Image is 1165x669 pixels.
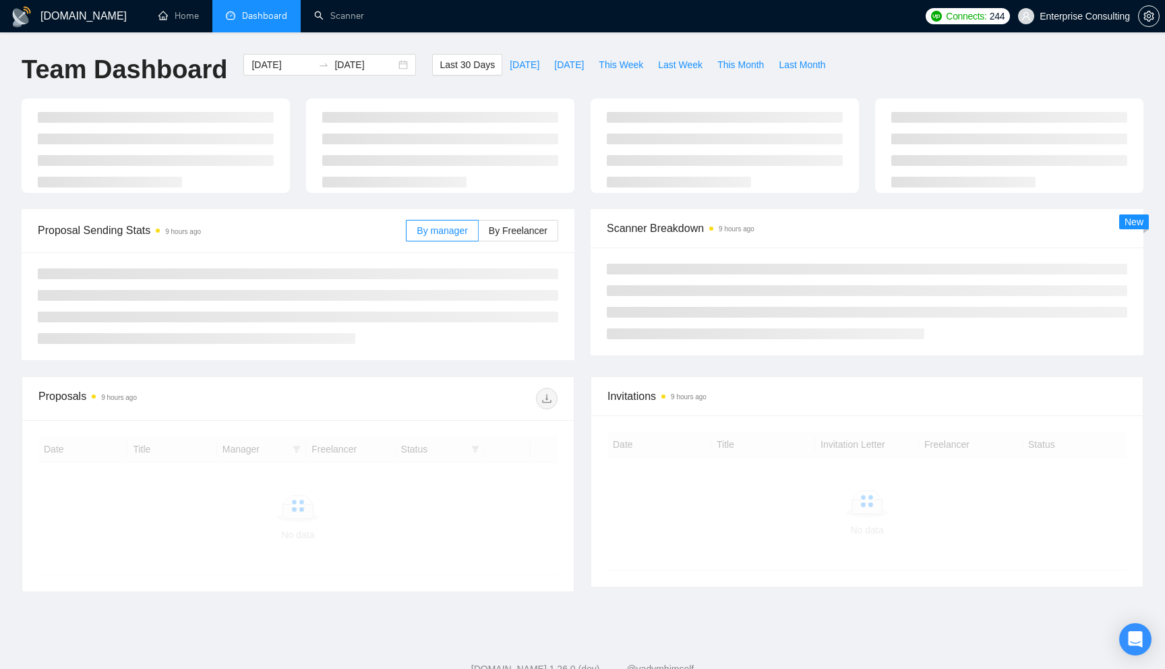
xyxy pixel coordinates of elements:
span: Dashboard [242,10,287,22]
img: upwork-logo.png [931,11,942,22]
span: user [1021,11,1031,21]
button: This Week [591,54,651,76]
span: Connects: [946,9,986,24]
button: setting [1138,5,1160,27]
span: By manager [417,225,467,236]
span: swap-right [318,59,329,70]
h1: Team Dashboard [22,54,227,86]
div: Open Intercom Messenger [1119,623,1152,656]
button: [DATE] [547,54,591,76]
span: [DATE] [554,57,584,72]
span: This Week [599,57,643,72]
span: New [1125,216,1143,227]
time: 9 hours ago [671,393,707,401]
span: setting [1139,11,1159,22]
div: Proposals [38,388,298,409]
button: Last Week [651,54,710,76]
a: homeHome [158,10,199,22]
span: Last Week [658,57,703,72]
span: Proposal Sending Stats [38,222,406,239]
span: By Freelancer [489,225,547,236]
span: 244 [990,9,1005,24]
span: dashboard [226,11,235,20]
time: 9 hours ago [719,225,754,233]
time: 9 hours ago [101,394,137,401]
button: Last 30 Days [432,54,502,76]
button: This Month [710,54,771,76]
span: Last Month [779,57,825,72]
time: 9 hours ago [165,228,201,235]
a: setting [1138,11,1160,22]
a: searchScanner [314,10,364,22]
input: End date [334,57,396,72]
button: [DATE] [502,54,547,76]
img: logo [11,6,32,28]
span: Invitations [607,388,1127,405]
input: Start date [251,57,313,72]
span: to [318,59,329,70]
span: Last 30 Days [440,57,495,72]
span: Scanner Breakdown [607,220,1127,237]
button: Last Month [771,54,833,76]
span: [DATE] [510,57,539,72]
span: This Month [717,57,764,72]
